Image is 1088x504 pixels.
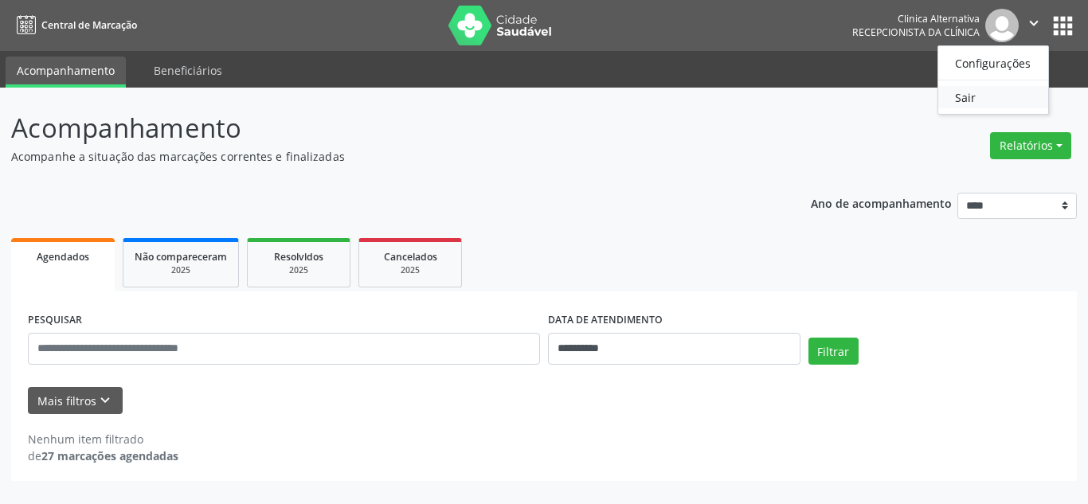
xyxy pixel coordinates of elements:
[6,57,126,88] a: Acompanhamento
[28,431,178,447] div: Nenhum item filtrado
[852,25,980,39] span: Recepcionista da clínica
[11,148,757,165] p: Acompanhe a situação das marcações correntes e finalizadas
[28,447,178,464] div: de
[811,193,952,213] p: Ano de acompanhamento
[135,250,227,264] span: Não compareceram
[1025,14,1043,32] i: 
[990,132,1071,159] button: Relatórios
[938,52,1048,74] a: Configurações
[11,108,757,148] p: Acompanhamento
[259,264,339,276] div: 2025
[28,308,82,333] label: PESQUISAR
[370,264,450,276] div: 2025
[135,264,227,276] div: 2025
[28,387,123,415] button: Mais filtroskeyboard_arrow_down
[985,9,1019,42] img: img
[11,12,137,38] a: Central de Marcação
[808,338,859,365] button: Filtrar
[548,308,663,333] label: DATA DE ATENDIMENTO
[1049,12,1077,40] button: apps
[938,86,1048,108] a: Sair
[96,392,114,409] i: keyboard_arrow_down
[41,18,137,32] span: Central de Marcação
[143,57,233,84] a: Beneficiários
[852,12,980,25] div: Clinica Alternativa
[937,45,1049,115] ul: 
[37,250,89,264] span: Agendados
[274,250,323,264] span: Resolvidos
[384,250,437,264] span: Cancelados
[1019,9,1049,42] button: 
[41,448,178,463] strong: 27 marcações agendadas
